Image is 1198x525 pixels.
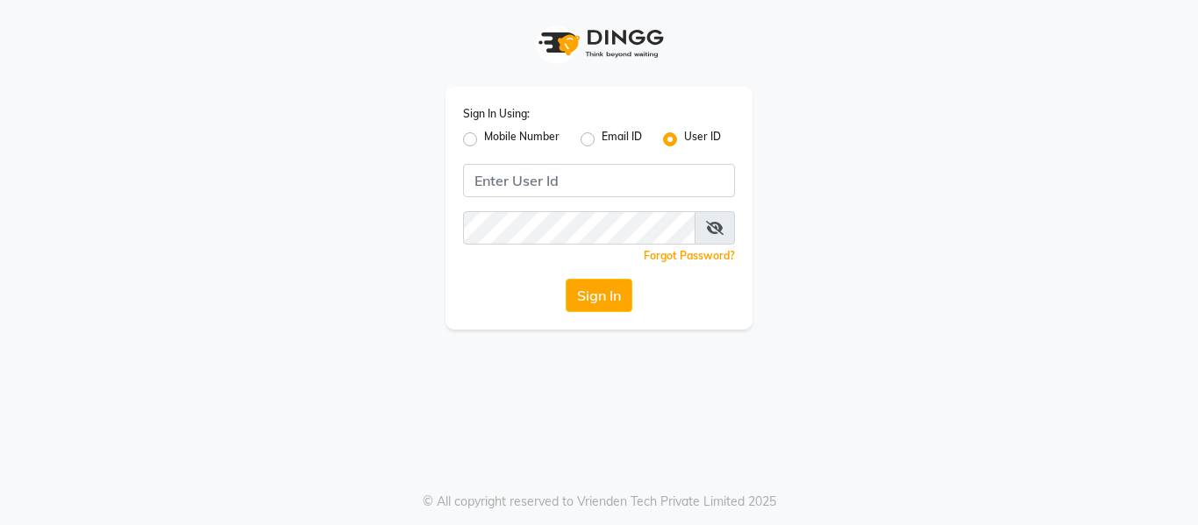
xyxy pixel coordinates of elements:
[463,164,735,197] input: Username
[463,106,530,122] label: Sign In Using:
[484,129,560,150] label: Mobile Number
[529,18,669,69] img: logo1.svg
[684,129,721,150] label: User ID
[566,279,632,312] button: Sign In
[463,211,695,245] input: Username
[602,129,642,150] label: Email ID
[644,249,735,262] a: Forgot Password?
